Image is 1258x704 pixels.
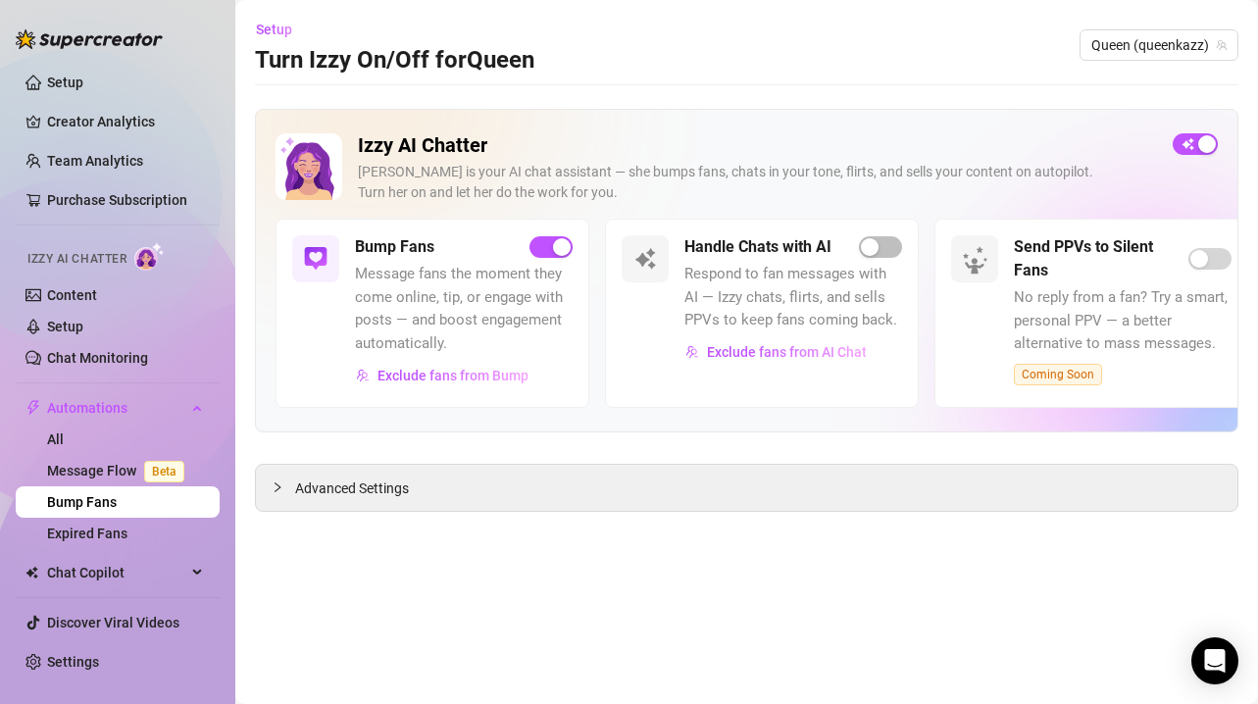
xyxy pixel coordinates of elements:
[355,360,529,391] button: Exclude fans from Bump
[25,566,38,579] img: Chat Copilot
[304,247,327,271] img: svg%3e
[272,481,283,493] span: collapsed
[358,162,1157,203] div: [PERSON_NAME] is your AI chat assistant — she bumps fans, chats in your tone, flirts, and sells y...
[377,368,528,383] span: Exclude fans from Bump
[134,242,165,271] img: AI Chatter
[47,431,64,447] a: All
[47,463,192,478] a: Message FlowBeta
[47,192,187,208] a: Purchase Subscription
[685,345,699,359] img: svg%3e
[684,235,831,259] h5: Handle Chats with AI
[355,235,434,259] h5: Bump Fans
[47,319,83,334] a: Setup
[272,477,295,498] div: collapsed
[633,247,657,271] img: svg%3e
[1216,39,1228,51] span: team
[1014,235,1188,282] h5: Send PPVs to Silent Fans
[358,133,1157,158] h2: Izzy AI Chatter
[16,29,163,49] img: logo-BBDzfeDw.svg
[27,250,126,269] span: Izzy AI Chatter
[1014,286,1232,356] span: No reply from a fan? Try a smart, personal PPV — a better alternative to mass messages.
[684,336,868,368] button: Exclude fans from AI Chat
[356,369,370,382] img: svg%3e
[47,526,127,541] a: Expired Fans
[47,494,117,510] a: Bump Fans
[684,263,902,332] span: Respond to fan messages with AI — Izzy chats, flirts, and sells PPVs to keep fans coming back.
[25,400,41,416] span: thunderbolt
[47,392,186,424] span: Automations
[47,106,204,137] a: Creator Analytics
[276,133,342,200] img: Izzy AI Chatter
[47,153,143,169] a: Team Analytics
[295,478,409,499] span: Advanced Settings
[1091,30,1227,60] span: Queen (queenkazz)
[47,350,148,366] a: Chat Monitoring
[355,263,573,355] span: Message fans the moment they come online, tip, or engage with posts — and boost engagement automa...
[47,287,97,303] a: Content
[47,557,186,588] span: Chat Copilot
[962,246,993,277] img: silent-fans-ppv-o-N6Mmdf.svg
[256,22,292,37] span: Setup
[47,75,83,90] a: Setup
[47,615,179,630] a: Discover Viral Videos
[47,654,99,670] a: Settings
[1014,364,1102,385] span: Coming Soon
[255,14,308,45] button: Setup
[144,461,184,482] span: Beta
[1191,637,1238,684] div: Open Intercom Messenger
[707,344,867,360] span: Exclude fans from AI Chat
[255,45,534,76] h3: Turn Izzy On/Off for Queen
